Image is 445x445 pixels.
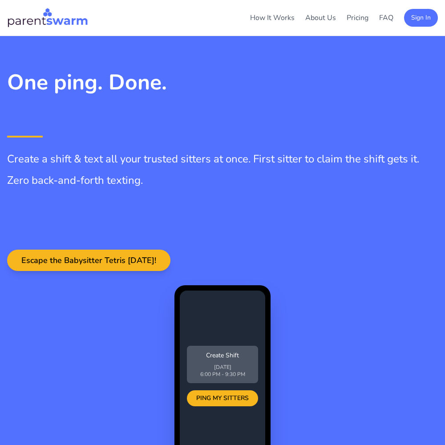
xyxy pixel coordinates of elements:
[379,13,393,23] a: FAQ
[250,13,295,23] a: How It Works
[192,364,253,371] p: [DATE]
[7,256,170,266] a: Escape the Babysitter Tetris [DATE]!
[7,7,88,28] img: Parentswarm Logo
[187,390,258,406] div: PING MY SITTERS
[404,12,438,22] a: Sign In
[192,351,253,360] p: Create Shift
[404,9,438,27] button: Sign In
[192,371,253,378] p: 6:00 PM - 9:30 PM
[347,13,368,23] a: Pricing
[7,250,170,271] button: Escape the Babysitter Tetris [DATE]!
[305,13,336,23] a: About Us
